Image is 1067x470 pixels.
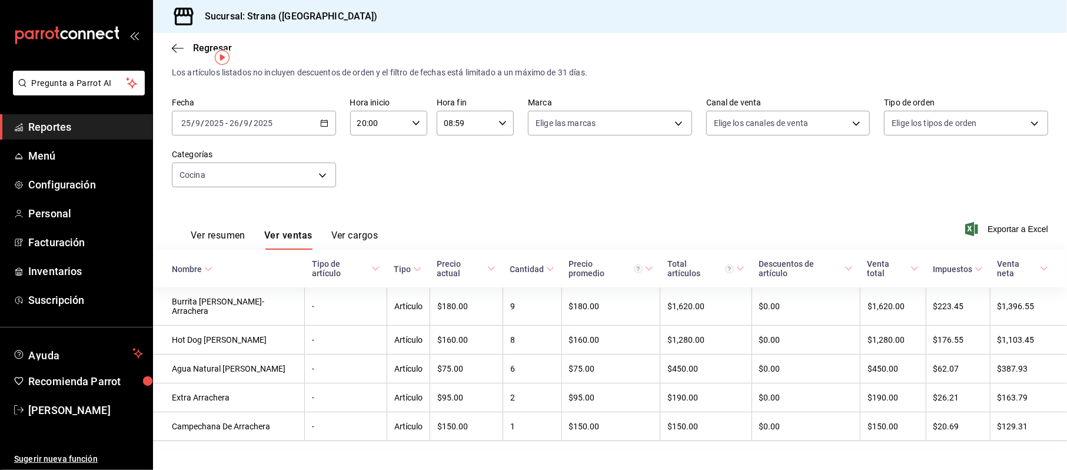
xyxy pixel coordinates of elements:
[714,117,808,129] span: Elige los canales de venta
[926,355,990,383] td: $62.07
[28,373,143,389] span: Recomienda Parrot
[569,259,653,278] span: Precio promedio
[561,412,660,441] td: $150.00
[250,118,253,128] span: /
[172,264,202,274] div: Nombre
[926,326,990,355] td: $176.55
[153,412,305,441] td: Campechana De Arrachera
[193,42,232,54] span: Regresar
[191,230,378,250] div: navigation tabs
[430,412,503,441] td: $150.00
[331,230,378,250] button: Ver cargos
[437,99,514,107] label: Hora fin
[172,99,336,107] label: Fecha
[990,287,1067,326] td: $1,396.55
[153,326,305,355] td: Hot Dog [PERSON_NAME]
[215,50,230,65] button: Tooltip marker
[430,355,503,383] td: $75.00
[195,118,201,128] input: --
[305,355,387,383] td: -
[667,259,744,278] span: Total artículos
[28,346,128,360] span: Ayuda
[14,453,143,465] span: Sugerir nueva función
[172,264,212,274] span: Nombre
[28,292,143,308] span: Suscripción
[191,118,195,128] span: /
[201,118,204,128] span: /
[884,99,1048,107] label: Tipo de orden
[561,326,660,355] td: $160.00
[968,222,1048,236] button: Exportar a Excel
[926,287,990,326] td: $223.45
[706,99,870,107] label: Canal de venta
[752,355,860,383] td: $0.00
[933,264,972,274] div: Impuestos
[172,151,336,159] label: Categorías
[990,383,1067,412] td: $163.79
[437,259,485,278] div: Precio actual
[305,326,387,355] td: -
[990,326,1067,355] td: $1,103.45
[528,99,692,107] label: Marca
[660,355,752,383] td: $450.00
[997,259,1048,278] span: Venta neta
[153,355,305,383] td: Agua Natural [PERSON_NAME]
[503,412,561,441] td: 1
[503,326,561,355] td: 8
[990,355,1067,383] td: $387.93
[387,355,430,383] td: Artículo
[997,259,1038,278] div: Venta neta
[153,383,305,412] td: Extra Arrachera
[28,177,143,193] span: Configuración
[229,118,240,128] input: --
[13,71,145,95] button: Pregunta a Parrot AI
[387,287,430,326] td: Artículo
[244,118,250,128] input: --
[926,412,990,441] td: $20.69
[725,264,734,273] svg: El total artículos considera cambios de precios en los artículos así como costos adicionales por ...
[28,263,143,279] span: Inventarios
[394,264,421,274] span: Tipo
[867,259,908,278] div: Venta total
[387,326,430,355] td: Artículo
[28,402,143,418] span: [PERSON_NAME]
[503,287,561,326] td: 9
[312,259,369,278] div: Tipo de artículo
[990,412,1067,441] td: $129.31
[752,383,860,412] td: $0.00
[264,230,313,250] button: Ver ventas
[634,264,643,273] svg: Precio promedio = Total artículos / cantidad
[752,326,860,355] td: $0.00
[660,383,752,412] td: $190.00
[312,259,380,278] span: Tipo de artículo
[892,117,976,129] span: Elige los tipos de orden
[510,264,554,274] span: Cantidad
[536,117,596,129] span: Elige las marcas
[240,118,243,128] span: /
[305,412,387,441] td: -
[305,383,387,412] td: -
[867,259,919,278] span: Venta total
[387,412,430,441] td: Artículo
[172,42,232,54] button: Regresar
[204,118,224,128] input: ----
[660,326,752,355] td: $1,280.00
[437,259,496,278] span: Precio actual
[752,412,860,441] td: $0.00
[28,148,143,164] span: Menú
[860,287,926,326] td: $1,620.00
[28,234,143,250] span: Facturación
[510,264,544,274] div: Cantidad
[8,85,145,98] a: Pregunta a Parrot AI
[28,119,143,135] span: Reportes
[180,169,205,181] span: Cocina
[926,383,990,412] td: $26.21
[759,259,842,278] div: Descuentos de artículo
[503,355,561,383] td: 6
[430,326,503,355] td: $160.00
[181,118,191,128] input: --
[225,118,228,128] span: -
[561,287,660,326] td: $180.00
[32,77,127,90] span: Pregunta a Parrot AI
